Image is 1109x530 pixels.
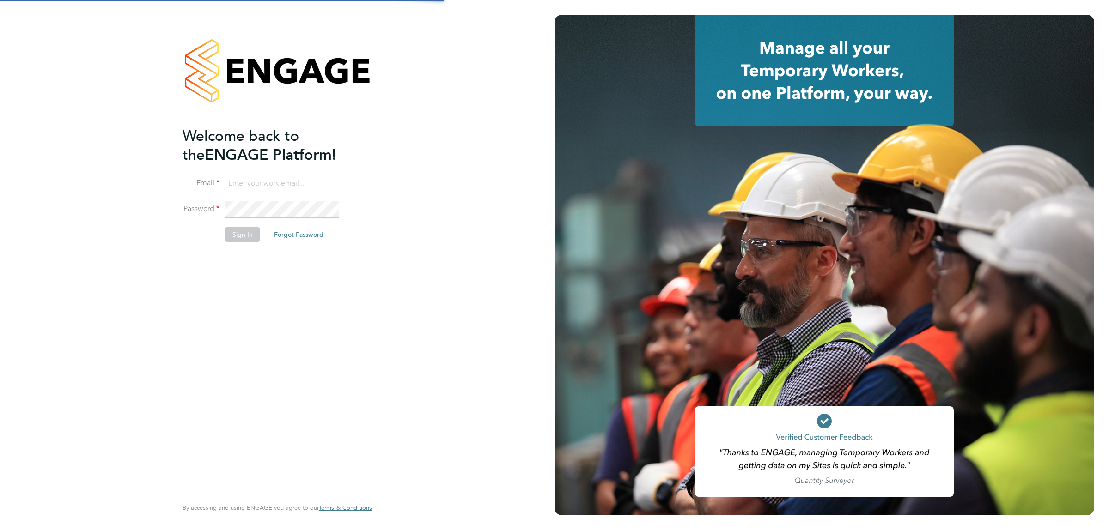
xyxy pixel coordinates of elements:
span: Welcome back to the [183,127,299,164]
a: Terms & Conditions [319,504,372,512]
span: Terms & Conditions [319,504,372,512]
label: Password [183,204,219,214]
label: Email [183,178,219,188]
span: By accessing and using ENGAGE you agree to our [183,504,372,512]
button: Forgot Password [267,227,331,242]
h2: ENGAGE Platform! [183,126,363,164]
button: Sign In [225,227,260,242]
input: Enter your work email... [225,175,339,192]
